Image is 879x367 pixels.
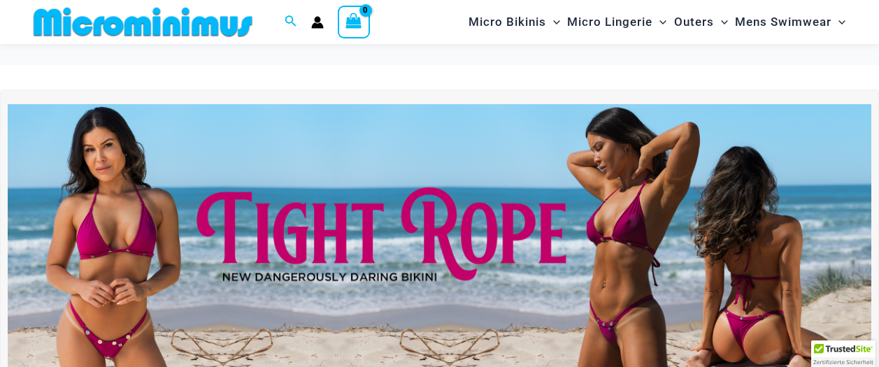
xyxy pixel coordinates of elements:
a: Account icon link [311,16,324,29]
a: Search icon link [285,13,297,31]
nav: Site Navigation [463,2,851,42]
span: Menu Toggle [546,4,560,40]
a: Mens SwimwearMenu ToggleMenu Toggle [731,4,849,40]
a: Micro BikinisMenu ToggleMenu Toggle [465,4,564,40]
a: OutersMenu ToggleMenu Toggle [671,4,731,40]
div: TrustedSite Certified [811,340,876,367]
span: Outers [674,4,714,40]
span: Menu Toggle [714,4,728,40]
span: Mens Swimwear [735,4,831,40]
a: View Shopping Cart, empty [338,6,370,38]
span: Menu Toggle [652,4,666,40]
span: Micro Lingerie [567,4,652,40]
img: MM SHOP LOGO FLAT [28,6,258,38]
span: Micro Bikinis [469,4,546,40]
a: Micro LingerieMenu ToggleMenu Toggle [564,4,670,40]
span: Menu Toggle [831,4,845,40]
